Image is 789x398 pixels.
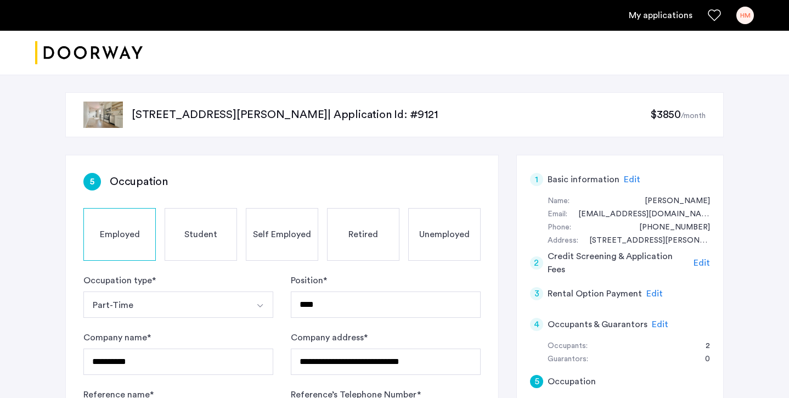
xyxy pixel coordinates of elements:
span: Unemployed [419,228,470,241]
span: Edit [694,259,710,267]
div: Occupants: [548,340,588,353]
button: Select option [247,292,273,318]
div: 1 [530,173,543,186]
div: HM [736,7,754,24]
a: My application [629,9,692,22]
div: 3 [530,287,543,300]
span: Edit [624,175,640,184]
img: apartment [83,102,123,128]
div: Guarantors: [548,353,588,366]
a: Cazamio logo [35,32,143,74]
div: Holden Morgan [634,195,710,208]
div: 5 [83,173,101,190]
div: 0 [694,353,710,366]
span: Employed [100,228,140,241]
div: 2 [695,340,710,353]
h5: Occupants & Guarantors [548,318,647,331]
p: [STREET_ADDRESS][PERSON_NAME] | Application Id: #9121 [132,107,650,122]
label: Occupation type * [83,274,156,287]
span: Self Employed [253,228,311,241]
div: Email: [548,208,567,221]
label: Company name * [83,331,151,344]
span: $3850 [650,109,681,120]
span: Retired [348,228,378,241]
h3: Occupation [110,174,168,189]
button: Select option [83,292,247,318]
label: Position * [291,274,327,287]
h5: Occupation [548,375,596,388]
div: 2 [530,256,543,270]
h5: Rental Option Payment [548,287,642,300]
span: Edit [646,289,663,298]
label: Company address * [291,331,368,344]
div: Address: [548,234,578,248]
span: Student [184,228,217,241]
h5: Basic information [548,173,619,186]
a: Favorites [708,9,721,22]
img: arrow [256,301,264,310]
div: +16097058018 [628,221,710,234]
sub: /month [681,112,706,120]
h5: Credit Screening & Application Fees [548,250,690,276]
img: logo [35,32,143,74]
div: Phone: [548,221,571,234]
div: 4 [530,318,543,331]
div: holdenmorgan03@gmail.com [567,208,710,221]
iframe: chat widget [743,354,778,387]
div: 5 [530,375,543,388]
div: 2307 Burroughs Avenue [578,234,710,248]
span: Edit [652,320,668,329]
div: Name: [548,195,570,208]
